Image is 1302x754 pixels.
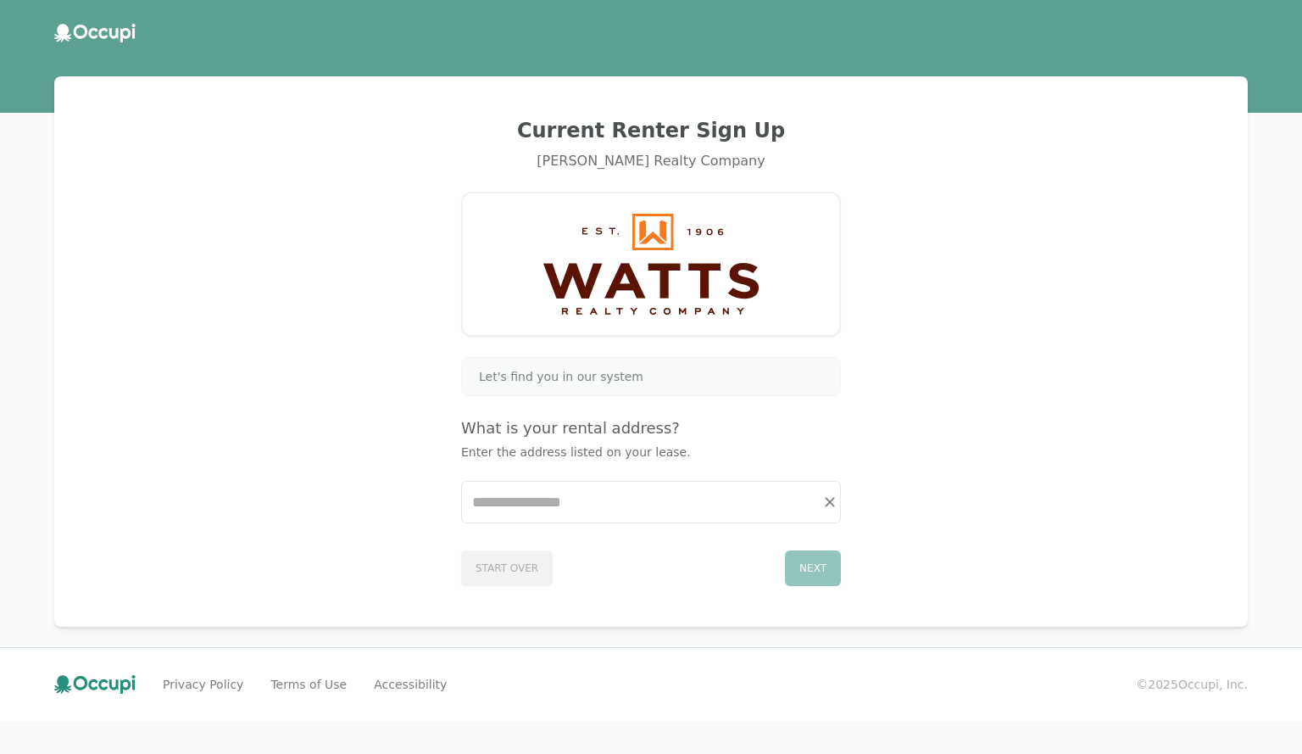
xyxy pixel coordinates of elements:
[1136,676,1248,693] small: © 2025 Occupi, Inc.
[374,676,447,693] a: Accessibility
[270,676,347,693] a: Terms of Use
[75,151,1227,171] div: [PERSON_NAME] Realty Company
[818,490,842,514] button: Clear
[462,482,840,522] input: Start typing...
[479,368,643,385] span: Let's find you in our system
[461,444,841,461] p: Enter the address listed on your lease.
[163,676,243,693] a: Privacy Policy
[543,214,759,315] img: Watts Realty
[75,117,1227,144] h2: Current Renter Sign Up
[461,416,841,440] h4: What is your rental address?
